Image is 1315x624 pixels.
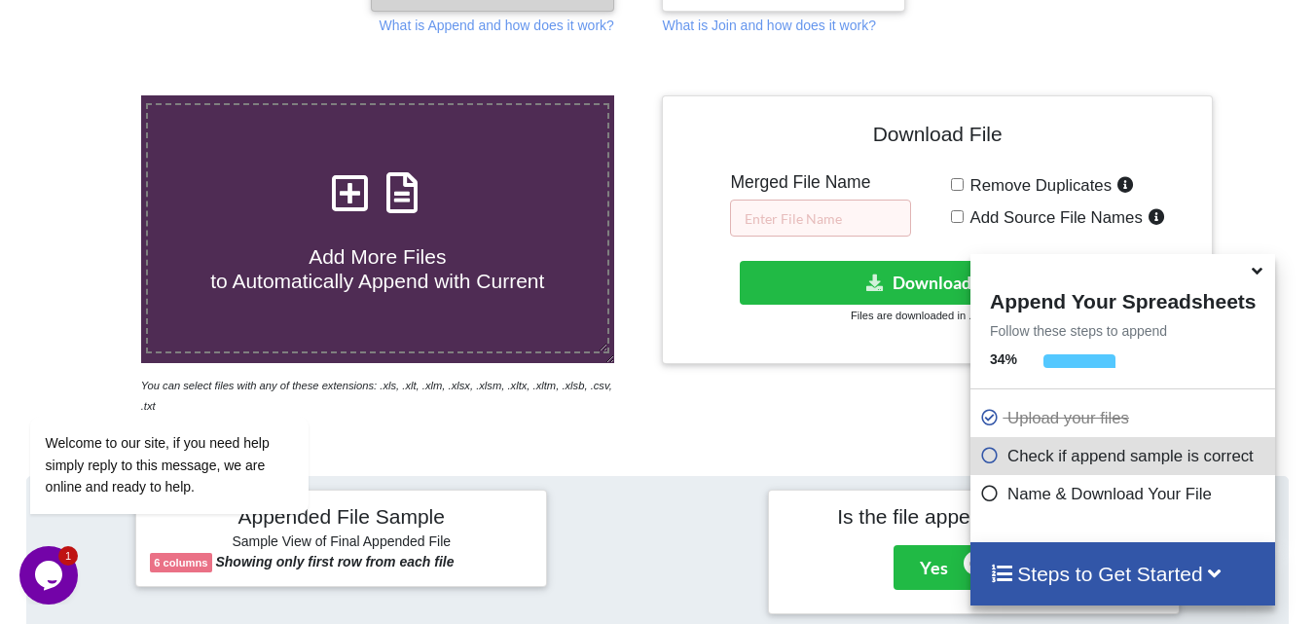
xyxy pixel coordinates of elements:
i: You can select files with any of these extensions: .xls, .xlt, .xlm, .xlsx, .xlsm, .xltx, .xltm, ... [141,380,612,412]
h6: Sample View of Final Appended File [150,533,532,553]
span: Add Source File Names [964,208,1143,227]
h4: Download File [676,110,1197,165]
h4: Is the file appended correctly? [783,504,1165,529]
p: What is Append and how does it work? [380,16,614,35]
small: Files are downloaded in .xlsx format [851,310,1024,321]
span: Add More Files to Automatically Append with Current [210,245,544,292]
b: Showing only first row from each file [215,554,454,569]
iframe: chat widget [19,307,370,536]
b: 6 columns [154,557,207,569]
button: Download File [740,261,1131,305]
h5: Merged File Name [730,172,911,193]
button: Yes [894,545,974,590]
p: Name & Download Your File [980,482,1270,506]
h4: Steps to Get Started [990,562,1256,586]
b: 34 % [990,351,1017,367]
span: Remove Duplicates [964,176,1113,195]
iframe: chat widget [19,546,82,605]
p: Check if append sample is correct [980,444,1270,468]
h4: Append Your Spreadsheets [970,284,1275,313]
p: Upload your files [980,406,1270,430]
p: What is Join and how does it work? [662,16,875,35]
p: Follow these steps to append [970,321,1275,341]
input: Enter File Name [730,200,911,237]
